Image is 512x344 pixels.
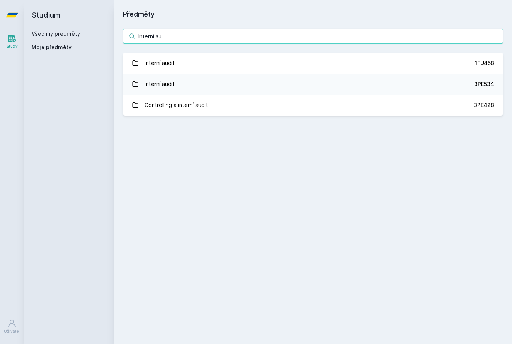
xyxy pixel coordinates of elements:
div: Interní audit [145,77,175,92]
div: Interní audit [145,56,175,71]
a: Uživatel [1,315,22,338]
input: Název nebo ident předmětu… [123,29,503,44]
h1: Předměty [123,9,503,20]
div: 3PE534 [474,80,494,88]
a: Interní audit 1FU458 [123,53,503,74]
div: Uživatel [4,329,20,334]
div: Study [7,44,18,49]
div: 3PE428 [474,101,494,109]
a: Všechny předměty [31,30,80,37]
span: Moje předměty [31,44,72,51]
div: 1FU458 [475,59,494,67]
a: Interní audit 3PE534 [123,74,503,95]
div: Controlling a interní audit [145,98,208,113]
a: Controlling a interní audit 3PE428 [123,95,503,116]
a: Study [1,30,22,53]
